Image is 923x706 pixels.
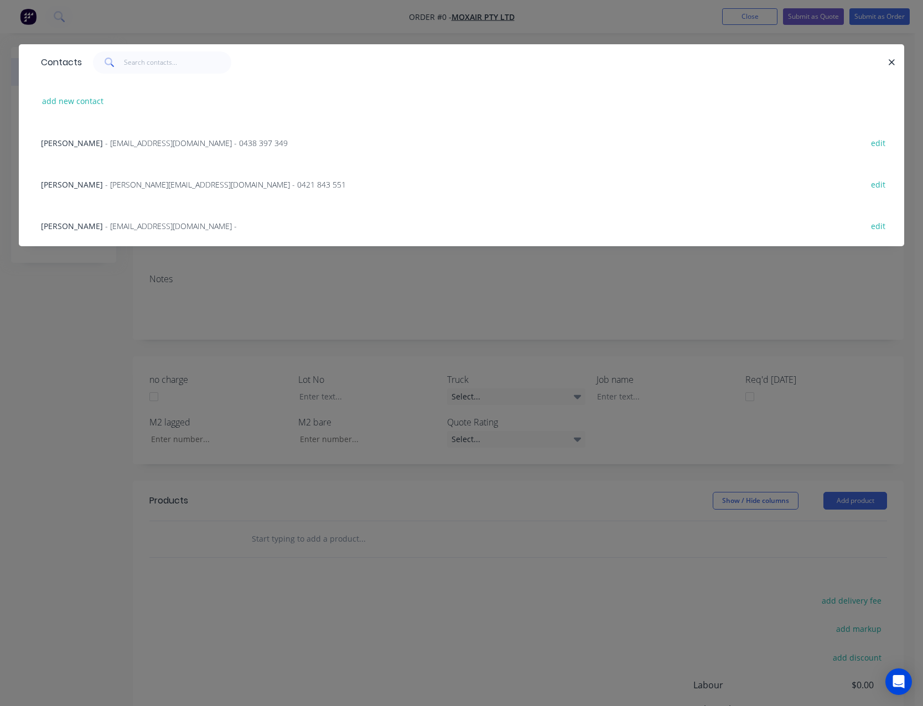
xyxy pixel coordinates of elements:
div: Contacts [35,45,82,80]
span: [PERSON_NAME] [41,138,103,148]
span: - [EMAIL_ADDRESS][DOMAIN_NAME] - 0438 397 349 [105,138,288,148]
span: - [PERSON_NAME][EMAIL_ADDRESS][DOMAIN_NAME] - 0421 843 551 [105,179,346,190]
div: Open Intercom Messenger [885,668,912,695]
button: edit [865,176,891,191]
button: add new contact [37,94,110,108]
input: Search contacts... [124,51,232,74]
button: edit [865,135,891,150]
span: - [EMAIL_ADDRESS][DOMAIN_NAME] - [105,221,237,231]
span: [PERSON_NAME] [41,179,103,190]
span: [PERSON_NAME] [41,221,103,231]
button: edit [865,218,891,233]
